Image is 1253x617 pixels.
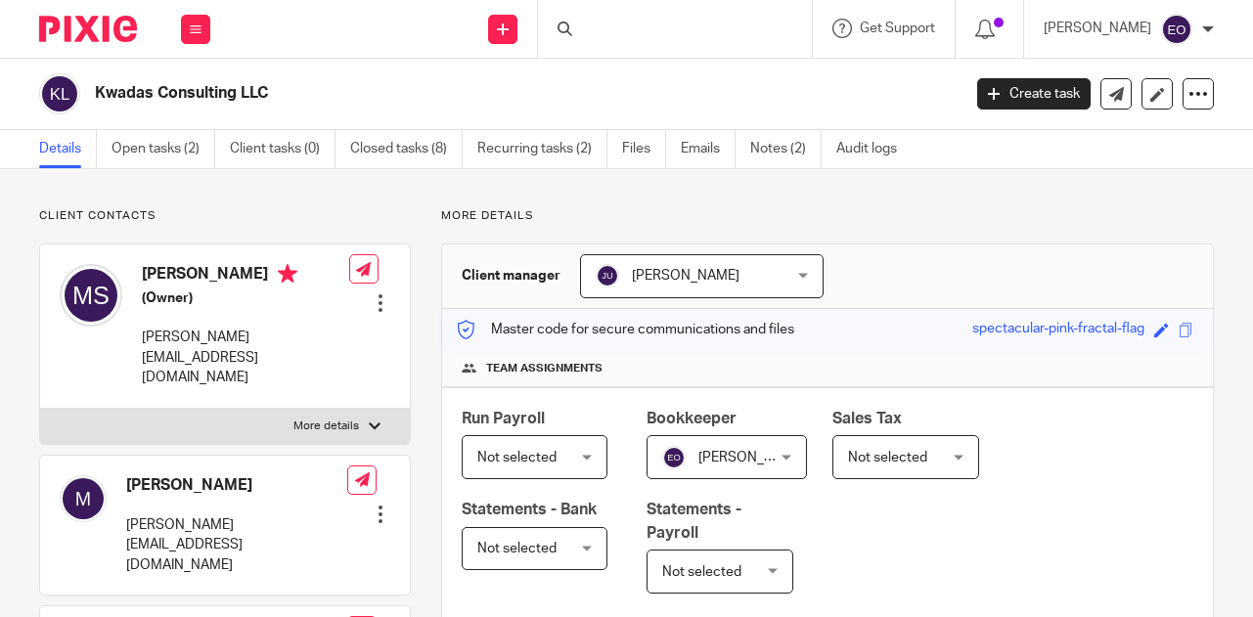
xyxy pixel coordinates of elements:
[60,475,107,522] img: svg%3E
[477,451,557,464] span: Not selected
[860,22,935,35] span: Get Support
[836,130,912,168] a: Audit logs
[112,130,215,168] a: Open tasks (2)
[750,130,822,168] a: Notes (2)
[142,288,349,308] h5: (Owner)
[647,411,737,426] span: Bookkeeper
[39,130,97,168] a: Details
[486,361,603,376] span: Team assignments
[622,130,666,168] a: Files
[632,269,739,283] span: [PERSON_NAME]
[1044,19,1151,38] p: [PERSON_NAME]
[39,16,137,42] img: Pixie
[142,264,349,288] h4: [PERSON_NAME]
[462,411,545,426] span: Run Payroll
[278,264,297,284] i: Primary
[126,515,347,575] p: [PERSON_NAME][EMAIL_ADDRESS][DOMAIN_NAME]
[142,328,349,387] p: [PERSON_NAME][EMAIL_ADDRESS][DOMAIN_NAME]
[39,208,411,224] p: Client contacts
[832,411,902,426] span: Sales Tax
[126,475,347,496] h4: [PERSON_NAME]
[95,83,778,104] h2: Kwadas Consulting LLC
[681,130,736,168] a: Emails
[441,208,1214,224] p: More details
[1161,14,1192,45] img: svg%3E
[972,319,1144,341] div: spectacular-pink-fractal-flag
[698,451,806,464] span: [PERSON_NAME]
[39,73,80,114] img: svg%3E
[477,130,607,168] a: Recurring tasks (2)
[60,264,122,327] img: svg%3E
[457,320,794,339] p: Master code for secure communications and files
[462,502,597,517] span: Statements - Bank
[647,502,741,540] span: Statements - Payroll
[462,266,560,286] h3: Client manager
[230,130,336,168] a: Client tasks (0)
[848,451,927,464] span: Not selected
[596,264,619,287] img: svg%3E
[350,130,463,168] a: Closed tasks (8)
[477,542,557,555] span: Not selected
[662,446,686,469] img: svg%3E
[662,565,741,579] span: Not selected
[293,419,359,434] p: More details
[977,78,1091,110] a: Create task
